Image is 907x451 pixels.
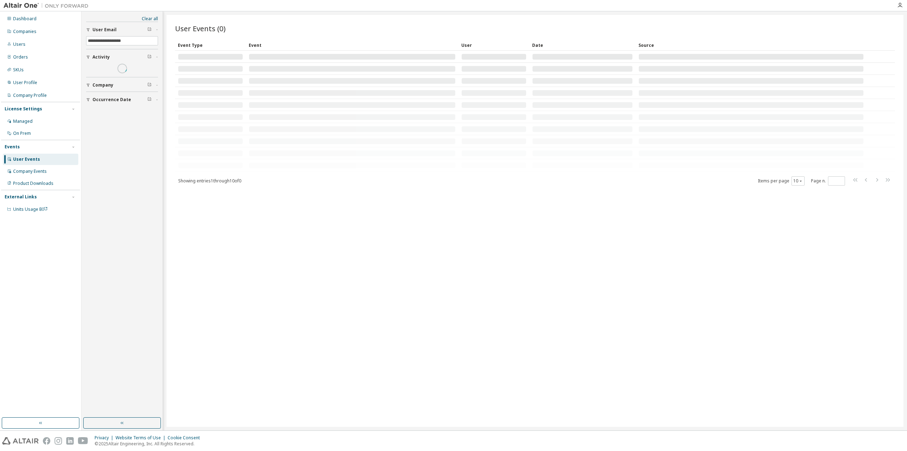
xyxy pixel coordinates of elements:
[178,178,241,184] span: Showing entries 1 through 10 of 0
[43,437,50,445] img: facebook.svg
[95,435,116,441] div: Privacy
[13,156,40,162] div: User Events
[147,27,152,33] span: Clear filter
[13,119,33,124] div: Managed
[2,437,39,445] img: altair_logo.svg
[13,206,48,212] span: Units Usage BI
[793,178,803,184] button: 10
[92,97,131,103] span: Occurrence Date
[4,2,92,9] img: Altair One
[147,82,152,88] span: Clear filter
[86,49,158,65] button: Activity
[13,54,28,60] div: Orders
[249,39,456,51] div: Event
[13,93,47,98] div: Company Profile
[78,437,88,445] img: youtube.svg
[13,80,37,86] div: User Profile
[86,77,158,93] button: Company
[13,67,24,73] div: SKUs
[66,437,74,445] img: linkedin.svg
[86,92,158,108] button: Occurrence Date
[13,42,26,47] div: Users
[92,27,117,33] span: User Email
[13,29,36,34] div: Companies
[92,54,110,60] span: Activity
[168,435,204,441] div: Cookie Consent
[13,16,36,22] div: Dashboard
[461,39,526,51] div: User
[116,435,168,441] div: Website Terms of Use
[147,54,152,60] span: Clear filter
[178,39,243,51] div: Event Type
[86,22,158,38] button: User Email
[175,23,226,33] span: User Events (0)
[811,176,845,186] span: Page n.
[55,437,62,445] img: instagram.svg
[5,144,20,150] div: Events
[5,106,42,112] div: License Settings
[638,39,864,51] div: Source
[13,131,31,136] div: On Prem
[13,169,47,174] div: Company Events
[95,441,204,447] p: © 2025 Altair Engineering, Inc. All Rights Reserved.
[147,97,152,103] span: Clear filter
[92,82,113,88] span: Company
[13,181,53,186] div: Product Downloads
[5,194,37,200] div: External Links
[86,16,158,22] a: Clear all
[532,39,633,51] div: Date
[758,176,805,186] span: Items per page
